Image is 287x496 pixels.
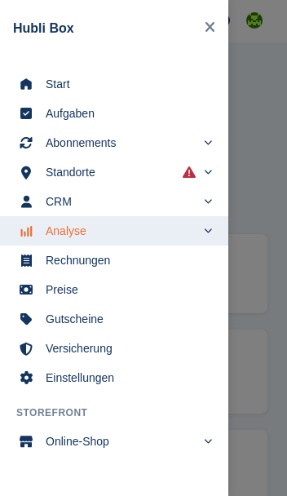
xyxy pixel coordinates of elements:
span: CRM [46,190,196,213]
span: Einstellungen [46,366,204,389]
span: Preise [46,278,204,301]
span: Versicherung [46,337,204,360]
i: Es sind Fehler bei der Synchronisierung von Smart-Einträgen aufgetreten [183,166,196,179]
span: Analyse [46,219,196,242]
span: Abonnements [46,131,196,154]
span: Storefront [16,405,228,420]
span: Rechnungen [46,249,204,272]
div: Hubli Box [13,19,198,38]
span: Aufgaben [46,102,204,125]
span: Standorte [46,161,196,184]
span: Online-Shop [46,430,196,453]
button: Close navigation [198,13,222,43]
span: Gutscheine [46,308,204,330]
span: Start [46,73,204,95]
